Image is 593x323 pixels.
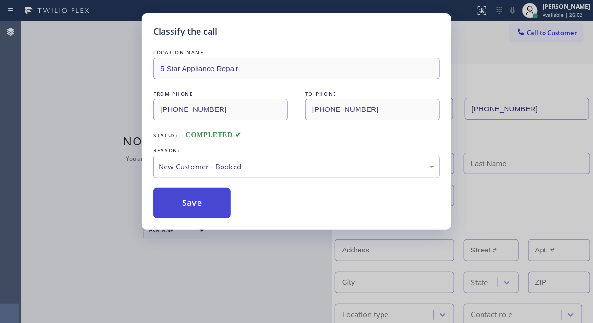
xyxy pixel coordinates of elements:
div: TO PHONE [305,89,440,99]
span: COMPLETED [186,132,242,139]
div: LOCATION NAME [153,48,440,58]
button: Save [153,188,231,218]
span: Status: [153,132,178,139]
h5: Classify the call [153,25,217,38]
input: To phone [305,99,440,120]
div: REASON: [153,145,440,156]
div: New Customer - Booked [159,161,434,172]
input: From phone [153,99,288,120]
div: FROM PHONE [153,89,288,99]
